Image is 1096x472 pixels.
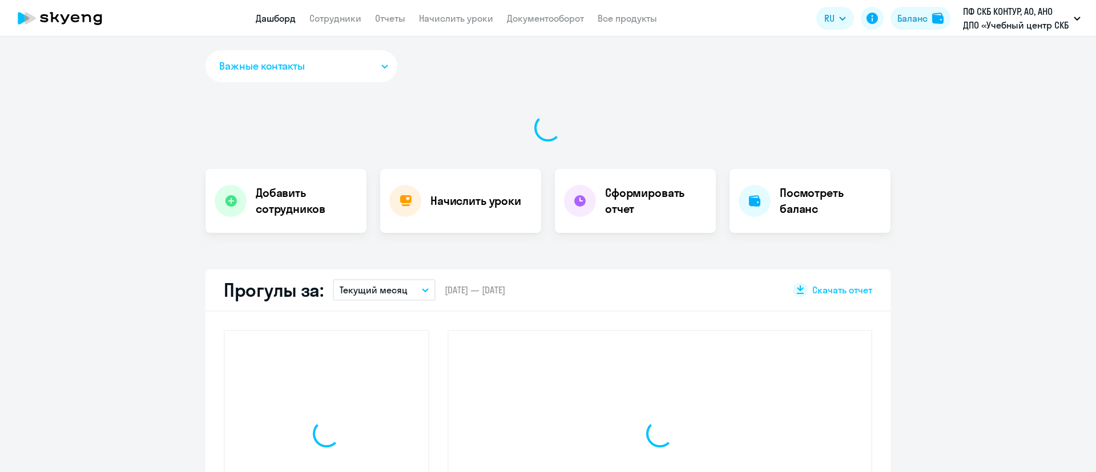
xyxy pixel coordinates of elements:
button: RU [816,7,854,30]
p: ПФ СКБ КОНТУР, АО, АНО ДПО «Учебный центр СКБ Контур» 2024 [963,5,1069,32]
a: Все продукты [598,13,657,24]
p: Текущий месяц [340,283,408,297]
span: Скачать отчет [812,284,872,296]
button: ПФ СКБ КОНТУР, АО, АНО ДПО «Учебный центр СКБ Контур» 2024 [957,5,1086,32]
h2: Прогулы за: [224,279,324,301]
a: Дашборд [256,13,296,24]
h4: Сформировать отчет [605,185,707,217]
a: Документооборот [507,13,584,24]
a: Отчеты [375,13,405,24]
h4: Добавить сотрудников [256,185,357,217]
h4: Посмотреть баланс [780,185,881,217]
button: Балансbalance [890,7,950,30]
span: Важные контакты [219,59,305,74]
button: Важные контакты [205,50,397,82]
img: balance [932,13,944,24]
span: RU [824,11,835,25]
h4: Начислить уроки [430,193,521,209]
a: Сотрудники [309,13,361,24]
div: Баланс [897,11,928,25]
button: Текущий месяц [333,279,436,301]
a: Начислить уроки [419,13,493,24]
span: [DATE] — [DATE] [445,284,505,296]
